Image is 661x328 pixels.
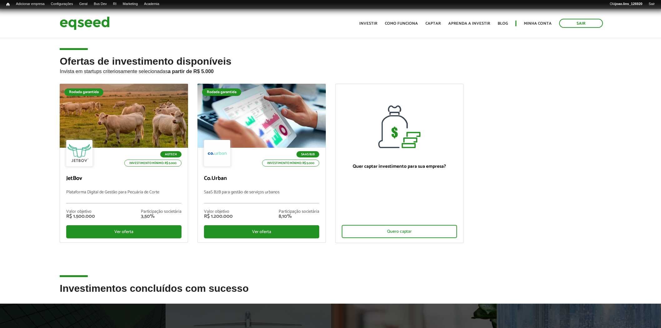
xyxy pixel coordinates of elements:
[76,2,91,7] a: Geral
[204,175,319,182] p: Co.Urban
[559,19,603,28] a: Sair
[141,2,162,7] a: Academia
[645,2,658,7] a: Sair
[448,22,490,26] a: Aprenda a investir
[296,151,319,157] p: SaaS B2B
[91,2,110,7] a: Bus Dev
[204,210,233,214] div: Valor objetivo
[342,164,457,169] p: Quer captar investimento para sua empresa?
[498,22,508,26] a: Blog
[48,2,76,7] a: Configurações
[13,2,48,7] a: Adicionar empresa
[141,214,181,219] div: 3,50%
[66,214,95,219] div: R$ 1.500.000
[60,15,110,32] img: EqSeed
[60,283,601,303] h2: Investimentos concluídos com sucesso
[124,160,181,166] p: Investimento mínimo: R$ 5.000
[64,88,103,96] div: Rodada garantida
[141,210,181,214] div: Participação societária
[197,84,326,243] a: Rodada garantida SaaS B2B Investimento mínimo: R$ 5.000 Co.Urban SaaS B2B para gestão de serviços...
[168,69,214,74] strong: a partir de R$ 5.000
[607,2,645,7] a: Olájoao.lins_126920
[66,175,181,182] p: JetBov
[110,2,120,7] a: RI
[202,88,241,96] div: Rodada garantida
[60,67,601,74] p: Invista em startups criteriosamente selecionadas
[160,151,181,157] p: Agtech
[524,22,552,26] a: Minha conta
[3,2,13,7] a: Início
[204,214,233,219] div: R$ 1.200.000
[425,22,441,26] a: Captar
[279,210,319,214] div: Participação societária
[66,210,95,214] div: Valor objetivo
[66,225,181,238] div: Ver oferta
[66,190,181,203] p: Plataforma Digital de Gestão para Pecuária de Corte
[335,84,464,243] a: Quer captar investimento para sua empresa? Quero captar
[385,22,418,26] a: Como funciona
[279,214,319,219] div: 8,10%
[204,190,319,203] p: SaaS B2B para gestão de serviços urbanos
[60,84,188,243] a: Rodada garantida Agtech Investimento mínimo: R$ 5.000 JetBov Plataforma Digital de Gestão para Pe...
[262,160,319,166] p: Investimento mínimo: R$ 5.000
[342,225,457,238] div: Quero captar
[359,22,377,26] a: Investir
[615,2,642,6] strong: joao.lins_126920
[6,2,10,7] span: Início
[120,2,141,7] a: Marketing
[204,225,319,238] div: Ver oferta
[60,56,601,84] h2: Ofertas de investimento disponíveis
